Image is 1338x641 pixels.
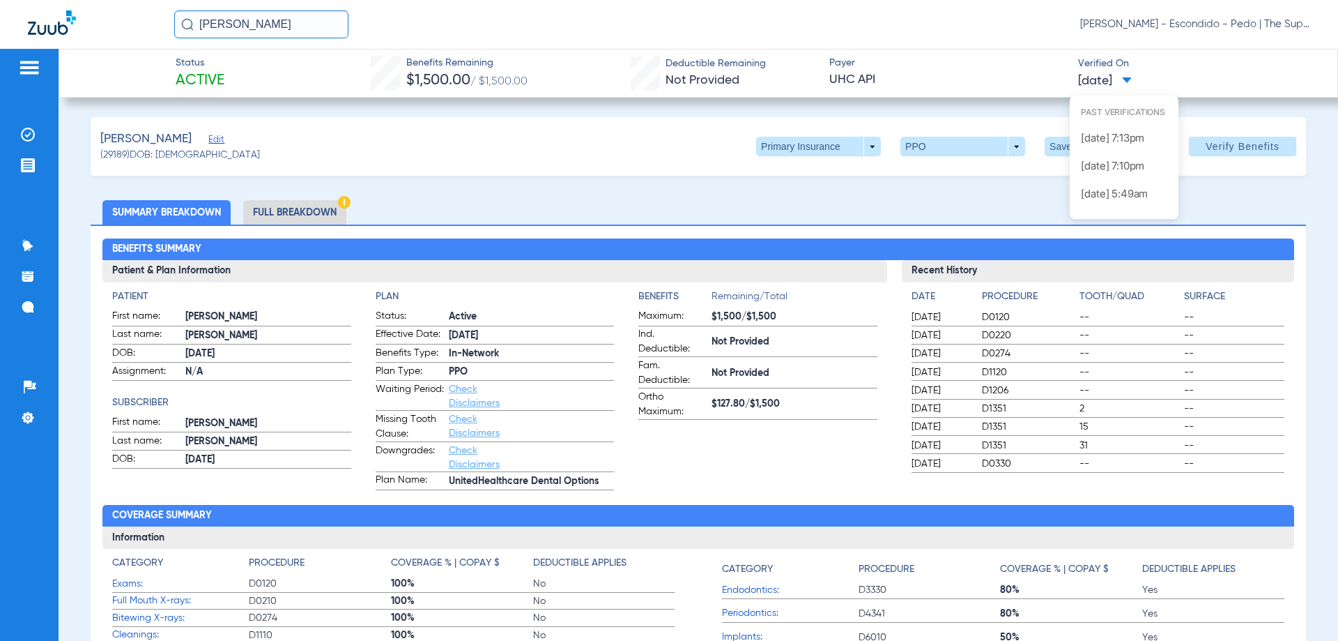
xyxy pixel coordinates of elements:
label: [DATE] 5:49AM [1070,180,1178,208]
label: [DATE] 7:10PM [1070,152,1178,180]
label: [DATE] 7:13PM [1070,124,1178,152]
span: Past Verifications [1070,107,1178,124]
iframe: Chat Widget [1268,574,1338,641]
